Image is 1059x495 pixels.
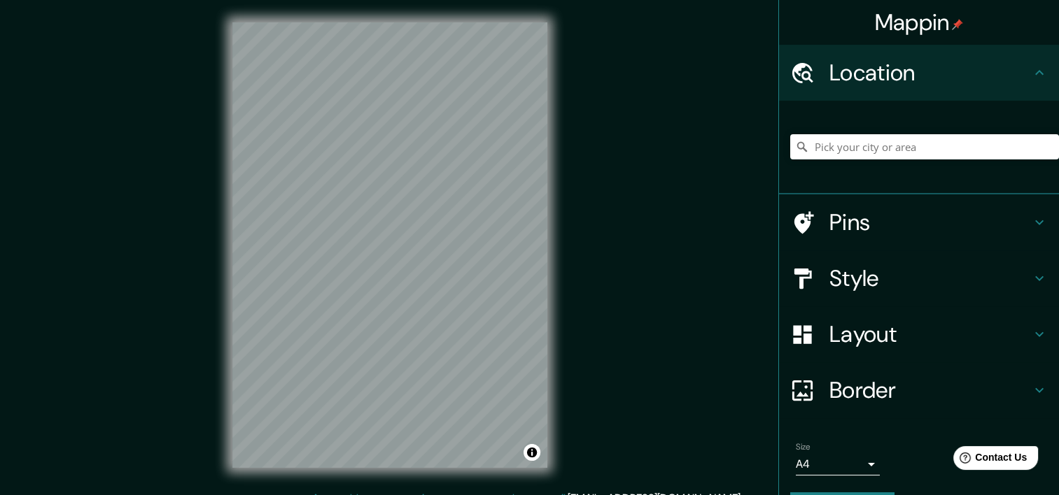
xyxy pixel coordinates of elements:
h4: Border [829,376,1031,404]
img: pin-icon.png [952,19,963,30]
div: Style [779,250,1059,306]
iframe: Help widget launcher [934,440,1044,480]
div: Location [779,45,1059,101]
h4: Style [829,264,1031,292]
canvas: Map [232,22,547,468]
div: Border [779,362,1059,418]
input: Pick your city or area [790,134,1059,159]
label: Size [796,441,811,453]
div: A4 [796,453,880,475]
h4: Layout [829,320,1031,348]
h4: Pins [829,208,1031,236]
button: Toggle attribution [524,444,540,461]
div: Layout [779,306,1059,362]
h4: Location [829,59,1031,87]
div: Pins [779,194,1059,250]
h4: Mappin [875,8,964,36]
